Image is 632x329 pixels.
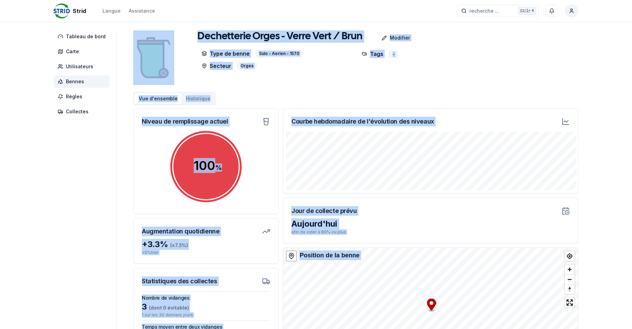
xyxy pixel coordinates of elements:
div: Sulo - Aerien - 1570 [255,49,303,58]
button: Langue [102,7,121,15]
h3: Jour de collecte prévu [291,206,357,216]
button: Zoom in [565,264,575,274]
h3: Augmentation quotidienne [142,227,219,236]
a: Assistance [129,7,155,15]
p: + 0 % hier [142,250,270,255]
img: Strid Logo [54,3,70,19]
p: afin de vider à 80% ou plus [291,229,570,235]
button: Enter fullscreen [565,298,575,307]
a: Strid [54,7,89,15]
span: (± 7.3 %) [170,242,188,248]
p: Tags [362,49,383,58]
a: Modifier [362,31,415,45]
span: recherche ... [469,8,499,14]
span: Bennes [66,78,84,85]
div: + 3.3 % [142,239,270,250]
div: Langue [102,8,121,14]
a: Tableau de bord [54,30,112,43]
p: Secteur [202,62,231,70]
a: Collectes [54,105,112,118]
button: Find my location [565,251,575,261]
h1: Dechetterie Orges - Verre Vert / Brun [197,30,362,43]
span: Strid [73,7,86,15]
div: Position de la benne [300,251,359,260]
p: Modifier [390,34,410,41]
p: 1 sur les 30 derniers jours [142,312,270,318]
button: Historique [182,93,215,104]
div: Orges [237,62,257,70]
span: (dont 0 évitable) [147,305,189,311]
span: Collectes [66,108,88,115]
a: Règles [54,90,112,103]
div: Aujourd'hui [291,218,570,229]
span: Carte [66,48,79,55]
a: Bennes [54,75,112,88]
h3: Nombre de vidanges [142,295,270,301]
a: Utilisateurs [54,60,112,73]
p: Type de benne [202,49,250,58]
h3: Statistiques des collectes [142,276,217,286]
span: Utilisateurs [66,63,93,70]
img: bin Image [133,30,174,85]
a: Carte [54,45,112,58]
h3: Courbe hebdomadaire de l'évolution des niveaux [291,117,434,126]
h3: Niveau de remplissage actuel [142,117,228,126]
div: - [389,51,398,58]
div: Map marker [427,299,436,313]
div: 3 [142,301,270,312]
button: Reset bearing to north [565,284,575,294]
button: Zoom out [565,274,575,284]
span: Règles [66,93,82,100]
button: Vue d'ensemble [135,93,182,104]
span: Tableau de bord [66,33,106,40]
button: recherche ...Ctrl+K [457,5,539,17]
